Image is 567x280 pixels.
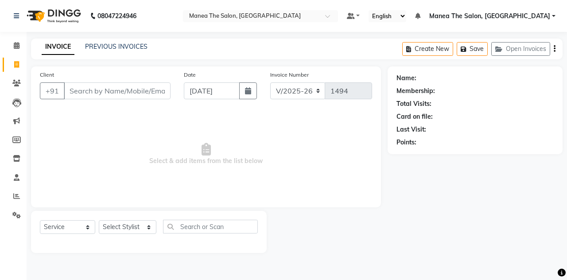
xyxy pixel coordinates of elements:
[396,112,433,121] div: Card on file:
[457,42,488,56] button: Save
[396,125,426,134] div: Last Visit:
[40,110,372,198] span: Select & add items from the list below
[40,82,65,99] button: +91
[40,71,54,79] label: Client
[163,220,258,233] input: Search or Scan
[396,99,431,109] div: Total Visits:
[402,42,453,56] button: Create New
[64,82,171,99] input: Search by Name/Mobile/Email/Code
[270,71,309,79] label: Invoice Number
[396,138,416,147] div: Points:
[429,12,550,21] span: Manea The Salon, [GEOGRAPHIC_DATA]
[396,74,416,83] div: Name:
[85,43,148,51] a: PREVIOUS INVOICES
[23,4,83,28] img: logo
[42,39,74,55] a: INVOICE
[396,86,435,96] div: Membership:
[184,71,196,79] label: Date
[491,42,550,56] button: Open Invoices
[97,4,136,28] b: 08047224946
